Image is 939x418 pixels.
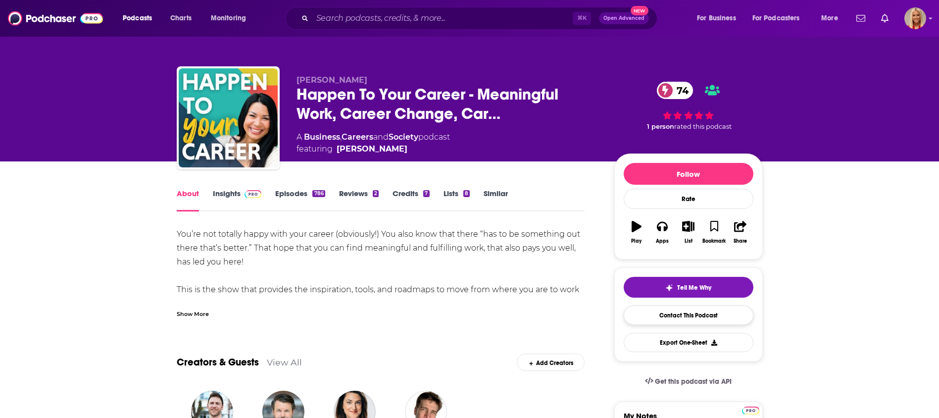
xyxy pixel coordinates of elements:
[337,143,407,155] a: Scott Anthony Barlow
[904,7,926,29] button: Show profile menu
[342,132,373,142] a: Careers
[904,7,926,29] img: User Profile
[463,190,470,197] div: 8
[170,11,192,25] span: Charts
[297,75,367,85] span: [PERSON_NAME]
[177,227,585,311] div: You’re not totally happy with your career (obviously!) You also know that there “has to be someth...
[655,377,732,386] span: Get this podcast via API
[297,131,450,155] div: A podcast
[637,369,740,394] a: Get this podcast via API
[245,190,262,198] img: Podchaser Pro
[297,143,450,155] span: featuring
[631,6,648,15] span: New
[742,405,759,415] a: Pro website
[814,10,850,26] button: open menu
[631,238,642,244] div: Play
[746,10,814,26] button: open menu
[675,214,701,250] button: List
[177,356,259,368] a: Creators & Guests
[213,189,262,211] a: InsightsPodchaser Pro
[624,214,649,250] button: Play
[116,10,165,26] button: open menu
[373,132,389,142] span: and
[603,16,644,21] span: Open Advanced
[275,189,325,211] a: Episodes786
[685,238,692,244] div: List
[444,189,470,211] a: Lists8
[295,7,667,30] div: Search podcasts, credits, & more...
[599,12,649,24] button: Open AdvancedNew
[267,357,302,367] a: View All
[742,407,759,415] img: Podchaser Pro
[904,7,926,29] span: Logged in as KymberleeBolden
[690,10,748,26] button: open menu
[624,333,753,352] button: Export One-Sheet
[624,163,753,185] button: Follow
[624,277,753,298] button: tell me why sparkleTell Me Why
[677,284,711,292] span: Tell Me Why
[339,189,379,211] a: Reviews2
[667,82,693,99] span: 74
[656,238,669,244] div: Apps
[647,123,674,130] span: 1 person
[752,11,800,25] span: For Podcasters
[393,189,429,211] a: Credits7
[821,11,838,25] span: More
[389,132,418,142] a: Society
[484,189,508,211] a: Similar
[211,11,246,25] span: Monitoring
[701,214,727,250] button: Bookmark
[423,190,429,197] div: 7
[373,190,379,197] div: 2
[123,11,152,25] span: Podcasts
[649,214,675,250] button: Apps
[304,132,340,142] a: Business
[657,82,693,99] a: 74
[312,190,325,197] div: 786
[674,123,732,130] span: rated this podcast
[177,189,199,211] a: About
[573,12,591,25] span: ⌘ K
[697,11,736,25] span: For Business
[852,10,869,27] a: Show notifications dropdown
[877,10,892,27] a: Show notifications dropdown
[179,68,278,167] img: Happen To Your Career - Meaningful Work, Career Change, Career Design, & Job Search
[517,354,585,371] div: Add Creators
[665,284,673,292] img: tell me why sparkle
[727,214,753,250] button: Share
[8,9,103,28] img: Podchaser - Follow, Share and Rate Podcasts
[340,132,342,142] span: ,
[734,238,747,244] div: Share
[702,238,726,244] div: Bookmark
[614,75,763,137] div: 74 1 personrated this podcast
[624,189,753,209] div: Rate
[164,10,198,26] a: Charts
[204,10,259,26] button: open menu
[312,10,573,26] input: Search podcasts, credits, & more...
[624,306,753,325] a: Contact This Podcast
